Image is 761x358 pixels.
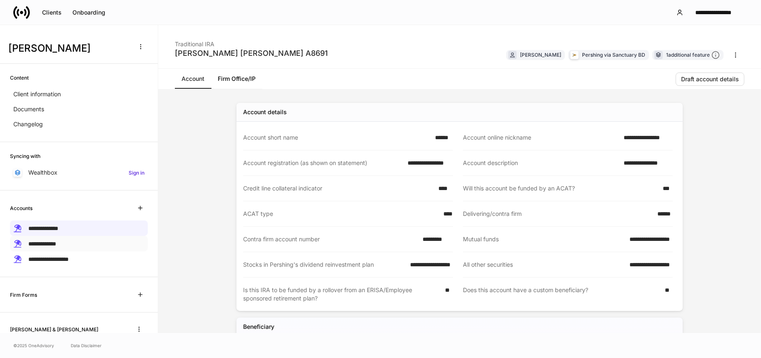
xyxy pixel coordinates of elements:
[666,51,720,60] div: 1 additional feature
[463,235,625,243] div: Mutual funds
[72,10,105,15] div: Onboarding
[243,184,433,193] div: Credit line collateral indicator
[10,291,37,299] h6: Firm Forms
[13,90,61,98] p: Client information
[10,117,148,132] a: Changelog
[520,51,561,59] div: [PERSON_NAME]
[129,169,144,177] h6: Sign in
[463,133,619,142] div: Account online nickname
[243,159,403,167] div: Account registration (as shown on statement)
[10,74,29,82] h6: Content
[10,102,148,117] a: Documents
[28,168,57,177] p: Wealthbox
[676,73,744,86] button: Draft account details
[10,204,32,212] h6: Accounts
[463,260,625,269] div: All other securities
[10,152,40,160] h6: Syncing with
[37,6,67,19] button: Clients
[13,105,44,113] p: Documents
[463,184,658,193] div: Will this account be funded by an ACAT?
[175,69,211,89] a: Account
[463,159,619,167] div: Account description
[243,108,287,116] div: Account details
[13,342,54,349] span: © 2025 OneAdvisory
[71,342,102,349] a: Data Disclaimer
[10,165,148,180] a: WealthboxSign in
[67,6,111,19] button: Onboarding
[13,120,43,128] p: Changelog
[42,10,62,15] div: Clients
[582,51,645,59] div: Pershing via Sanctuary BD
[463,286,660,303] div: Does this account have a custom beneficiary?
[243,133,430,142] div: Account short name
[243,235,418,243] div: Contra firm account number
[243,323,274,331] h5: Beneficiary
[463,210,652,218] div: Delivering/contra firm
[10,325,98,333] h6: [PERSON_NAME] & [PERSON_NAME]
[243,286,440,303] div: Is this IRA to be funded by a rollover from an ERISA/Employee sponsored retirement plan?
[243,210,438,218] div: ACAT type
[10,87,148,102] a: Client information
[175,48,328,58] div: [PERSON_NAME] [PERSON_NAME] A8691
[681,76,739,82] div: Draft account details
[8,42,129,55] h3: [PERSON_NAME]
[243,260,405,269] div: Stocks in Pershing's dividend reinvestment plan
[175,35,328,48] div: Traditional IRA
[211,69,262,89] a: Firm Office/IP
